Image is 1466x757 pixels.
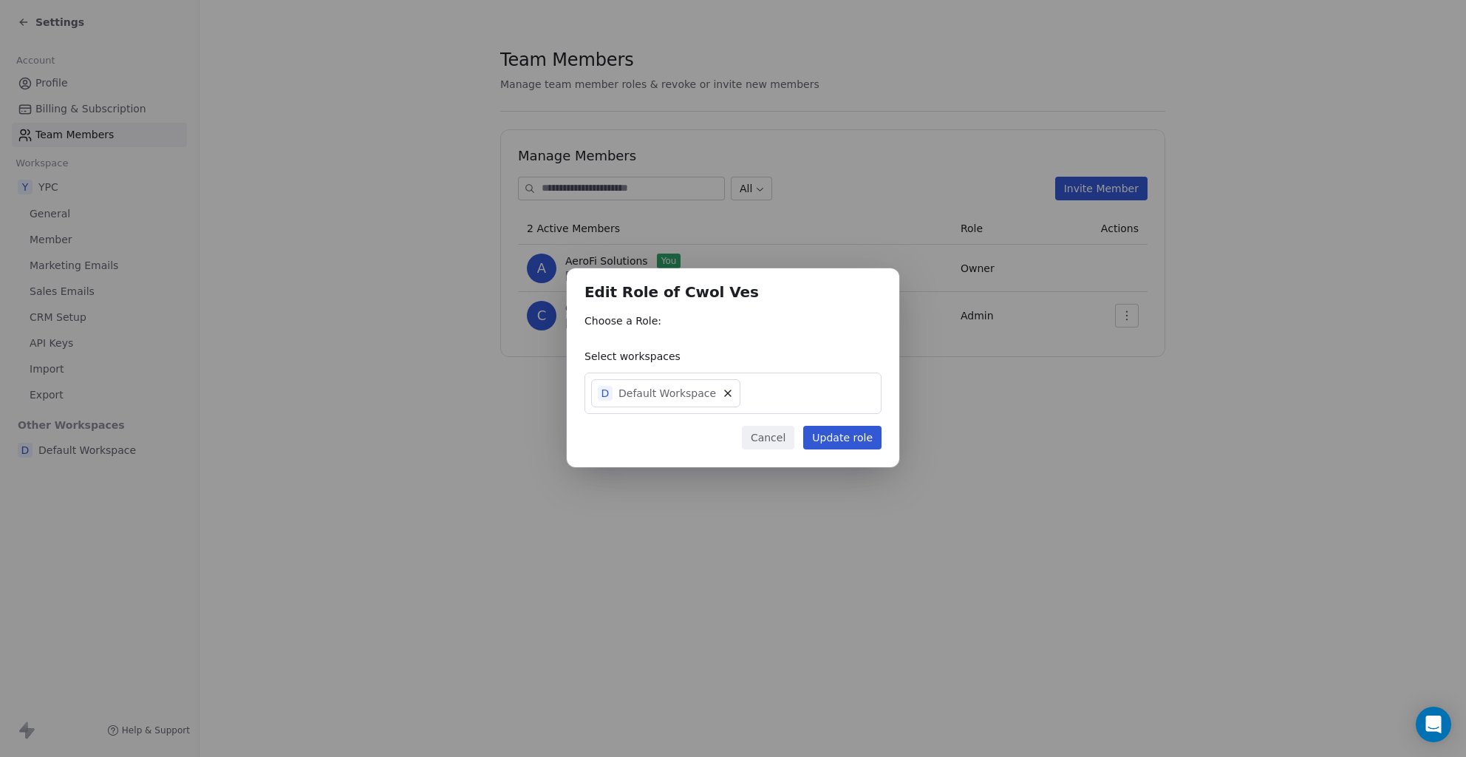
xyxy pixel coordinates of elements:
span: D [598,386,613,401]
button: Cancel [742,426,794,449]
button: Update role [803,426,882,449]
div: Choose a Role: [584,313,882,328]
div: Select workspaces [584,349,882,364]
span: Default Workspace [618,386,716,401]
h1: Edit Role of Cwol Ves [584,286,882,302]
